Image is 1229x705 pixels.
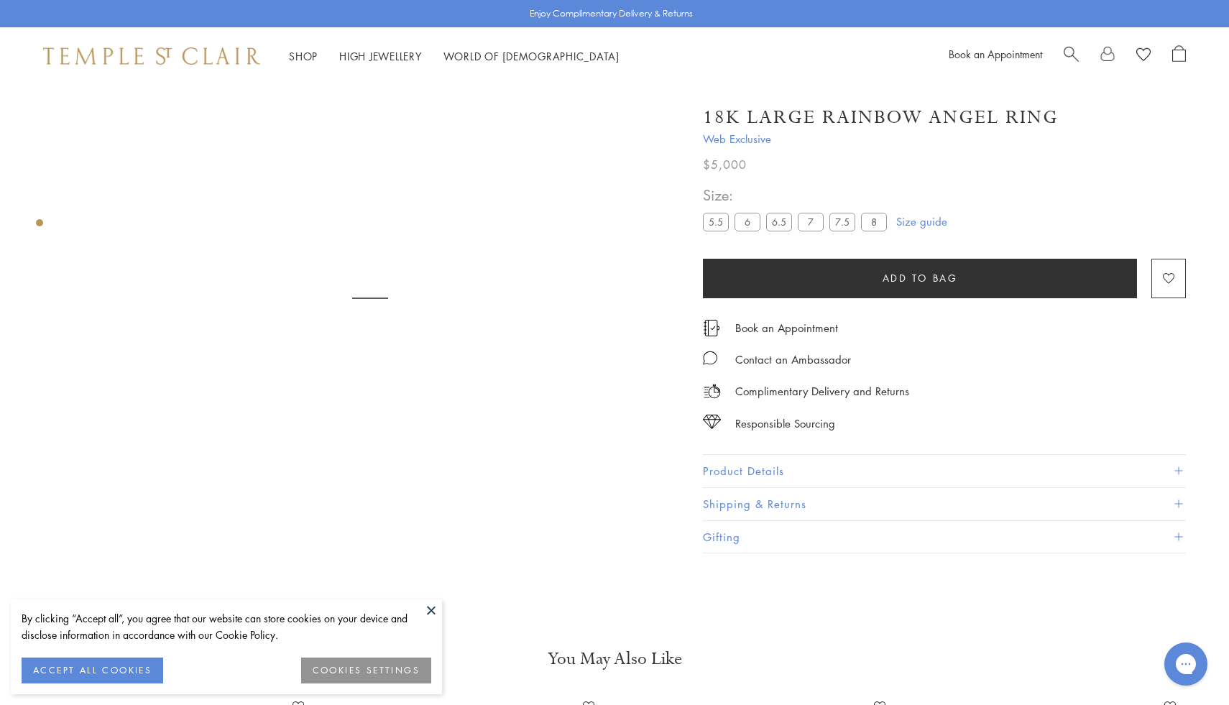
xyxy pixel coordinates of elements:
[339,49,422,63] a: High JewelleryHigh Jewellery
[43,47,260,65] img: Temple St. Clair
[735,351,851,369] div: Contact an Ambassador
[1172,45,1186,67] a: Open Shopping Bag
[949,47,1042,61] a: Book an Appointment
[703,105,1059,130] h1: 18K Large Rainbow Angel Ring
[57,648,1172,671] h3: You May Also Like
[735,213,760,231] label: 6
[703,382,721,400] img: icon_delivery.svg
[703,130,1186,148] span: Web Exclusive
[1064,45,1079,67] a: Search
[703,320,720,336] img: icon_appointment.svg
[703,415,721,429] img: icon_sourcing.svg
[735,320,838,336] a: Book an Appointment
[883,270,958,286] span: Add to bag
[1136,45,1151,67] a: View Wishlist
[301,658,431,683] button: COOKIES SETTINGS
[829,213,855,231] label: 7.5
[703,455,1186,487] button: Product Details
[36,216,43,238] div: Product gallery navigation
[289,47,620,65] nav: Main navigation
[1157,637,1215,691] iframe: Gorgias live chat messenger
[703,521,1186,553] button: Gifting
[22,658,163,683] button: ACCEPT ALL COOKIES
[289,49,318,63] a: ShopShop
[703,213,729,231] label: 5.5
[703,155,747,174] span: $5,000
[703,351,717,365] img: MessageIcon-01_2.svg
[735,382,909,400] p: Complimentary Delivery and Returns
[766,213,792,231] label: 6.5
[861,213,887,231] label: 8
[735,415,835,433] div: Responsible Sourcing
[22,610,431,643] div: By clicking “Accept all”, you agree that our website can store cookies on your device and disclos...
[798,213,824,231] label: 7
[703,183,893,207] span: Size:
[443,49,620,63] a: World of [DEMOGRAPHIC_DATA]World of [DEMOGRAPHIC_DATA]
[703,488,1186,520] button: Shipping & Returns
[896,214,947,229] a: Size guide
[530,6,693,21] p: Enjoy Complimentary Delivery & Returns
[703,259,1137,298] button: Add to bag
